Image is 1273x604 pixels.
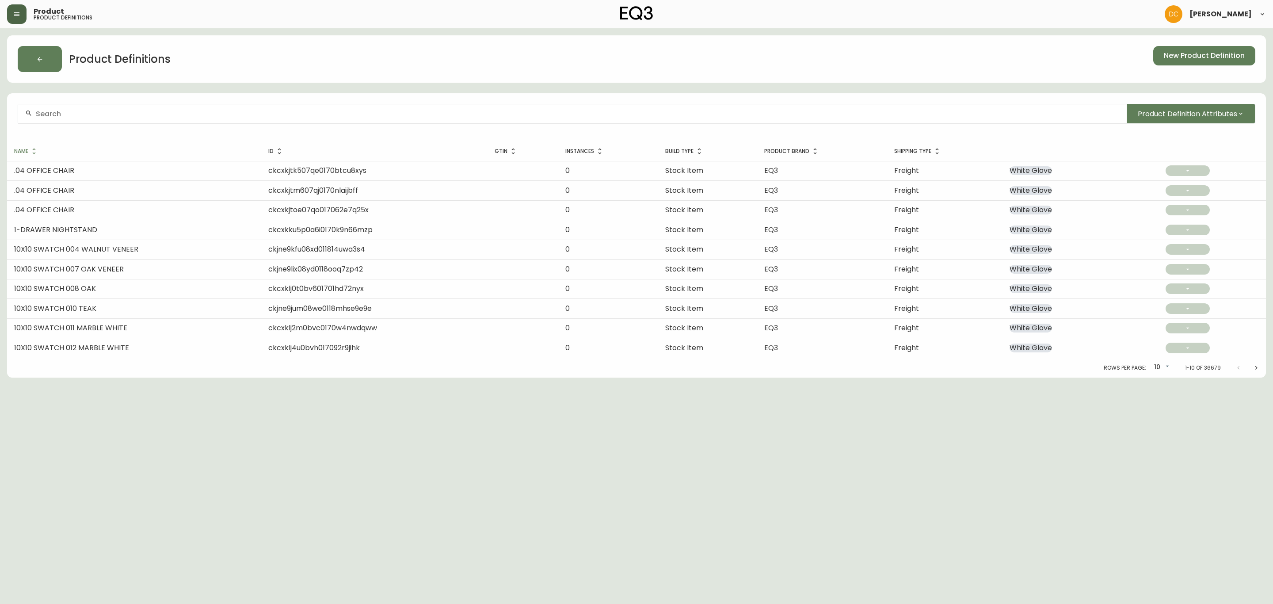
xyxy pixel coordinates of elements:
[1247,359,1265,377] button: Next page
[894,147,943,155] span: Shipping Type
[764,205,778,215] span: EQ3
[268,323,377,333] span: ckcxklj2m0bvc0170w4nwdqww
[565,185,570,195] span: 0
[894,205,919,215] span: Freight
[764,165,778,176] span: EQ3
[764,303,778,313] span: EQ3
[665,225,703,235] span: Stock Item
[665,283,703,294] span: Stock Item
[1010,245,1052,254] span: White Glove
[69,52,171,67] h2: Product Definitions
[665,165,703,176] span: Stock Item
[268,225,373,235] span: ckcxkku5p0a6i0170k9n66mzp
[1010,166,1052,175] span: White Glove
[36,110,1120,118] input: Search
[1150,360,1171,375] div: 10
[1138,108,1237,119] span: Product Definition Attributes
[268,205,369,215] span: ckcxkjtoe07qo017062e7q25x
[565,165,570,176] span: 0
[764,185,778,195] span: EQ3
[894,225,919,235] span: Freight
[1010,284,1052,293] span: White Glove
[268,147,285,155] span: ID
[1010,206,1052,214] span: White Glove
[34,15,92,20] h5: product definitions
[268,264,363,274] span: ckjne9lix08yd0118ooq7zp42
[894,303,919,313] span: Freight
[1010,265,1052,274] span: White Glove
[14,205,74,215] span: .04 OFFICE CHAIR
[1165,5,1182,23] img: 7eb451d6983258353faa3212700b340b
[1127,104,1255,123] button: Product Definition Attributes
[34,8,64,15] span: Product
[565,205,570,215] span: 0
[894,343,919,353] span: Freight
[565,303,570,313] span: 0
[268,283,364,294] span: ckcxklj0t0bv601701hd72nyx
[565,283,570,294] span: 0
[894,244,919,254] span: Freight
[764,283,778,294] span: EQ3
[14,165,74,176] span: .04 OFFICE CHAIR
[764,323,778,333] span: EQ3
[665,147,705,155] span: Build Type
[565,147,606,155] span: Instances
[665,185,703,195] span: Stock Item
[1010,226,1052,234] span: White Glove
[14,283,96,294] span: 10X10 SWATCH 008 OAK
[565,343,570,353] span: 0
[665,303,703,313] span: Stock Item
[565,225,570,235] span: 0
[764,147,821,155] span: Product Brand
[268,185,358,195] span: ckcxkjtm607qj0170nlaijbff
[665,244,703,254] span: Stock Item
[14,185,74,195] span: .04 OFFICE CHAIR
[14,264,124,274] span: 10X10 SWATCH 007 OAK VENEER
[268,343,360,353] span: ckcxklj4u0bvh017092r9jihk
[665,323,703,333] span: Stock Item
[894,165,919,176] span: Freight
[764,343,778,353] span: EQ3
[665,264,703,274] span: Stock Item
[14,323,127,333] span: 10X10 SWATCH 011 MARBLE WHITE
[565,244,570,254] span: 0
[894,264,919,274] span: Freight
[565,264,570,274] span: 0
[1185,364,1221,372] p: 1-10 of 36679
[894,323,919,333] span: Freight
[1153,46,1255,65] button: New Product Definition
[268,165,366,176] span: ckcxkjtk507qe0170btcu8xys
[268,303,372,313] span: ckjne9jum08we0118mhse9e9e
[764,225,778,235] span: EQ3
[268,244,365,254] span: ckjne9kfu08xd011814uwa3s4
[14,225,97,235] span: 1-DRAWER NIGHTSTAND
[1010,324,1052,333] span: White Glove
[14,343,129,353] span: 10X10 SWATCH 012 MARBLE WHITE
[1104,364,1146,372] p: Rows per page:
[14,147,40,155] span: Name
[1010,344,1052,352] span: White Glove
[764,244,778,254] span: EQ3
[894,283,919,294] span: Freight
[14,303,96,313] span: 10X10 SWATCH 010 TEAK
[1010,304,1052,313] span: White Glove
[565,323,570,333] span: 0
[764,264,778,274] span: EQ3
[14,244,138,254] span: 10X10 SWATCH 004 WALNUT VENEER
[1189,11,1252,18] span: [PERSON_NAME]
[1010,186,1052,195] span: White Glove
[495,147,519,155] span: GTIN
[665,343,703,353] span: Stock Item
[1164,51,1245,61] span: New Product Definition
[665,205,703,215] span: Stock Item
[620,6,653,20] img: logo
[894,185,919,195] span: Freight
